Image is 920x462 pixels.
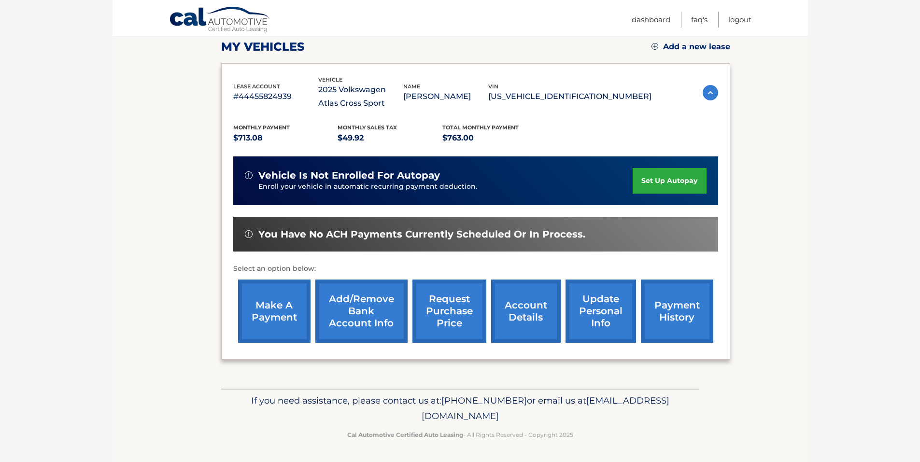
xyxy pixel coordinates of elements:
[403,90,488,103] p: [PERSON_NAME]
[338,124,397,131] span: Monthly sales Tax
[691,12,708,28] a: FAQ's
[703,85,718,100] img: accordion-active.svg
[227,430,693,440] p: - All Rights Reserved - Copyright 2025
[233,124,290,131] span: Monthly Payment
[233,90,318,103] p: #44455824939
[403,83,420,90] span: name
[169,6,270,34] a: Cal Automotive
[651,42,730,52] a: Add a new lease
[258,228,585,240] span: You have no ACH payments currently scheduled or in process.
[728,12,751,28] a: Logout
[442,124,519,131] span: Total Monthly Payment
[233,131,338,145] p: $713.08
[441,395,527,406] span: [PHONE_NUMBER]
[347,431,463,438] strong: Cal Automotive Certified Auto Leasing
[566,280,636,343] a: update personal info
[338,131,442,145] p: $49.92
[318,76,342,83] span: vehicle
[227,393,693,424] p: If you need assistance, please contact us at: or email us at
[258,169,440,182] span: vehicle is not enrolled for autopay
[488,83,498,90] span: vin
[491,280,561,343] a: account details
[412,280,486,343] a: request purchase price
[422,395,669,421] span: [EMAIL_ADDRESS][DOMAIN_NAME]
[233,263,718,275] p: Select an option below:
[641,280,713,343] a: payment history
[633,168,706,194] a: set up autopay
[442,131,547,145] p: $763.00
[221,40,305,54] h2: my vehicles
[315,280,408,343] a: Add/Remove bank account info
[245,171,253,179] img: alert-white.svg
[233,83,280,90] span: lease account
[318,83,403,110] p: 2025 Volkswagen Atlas Cross Sport
[651,43,658,50] img: add.svg
[488,90,651,103] p: [US_VEHICLE_IDENTIFICATION_NUMBER]
[238,280,311,343] a: make a payment
[632,12,670,28] a: Dashboard
[258,182,633,192] p: Enroll your vehicle in automatic recurring payment deduction.
[245,230,253,238] img: alert-white.svg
